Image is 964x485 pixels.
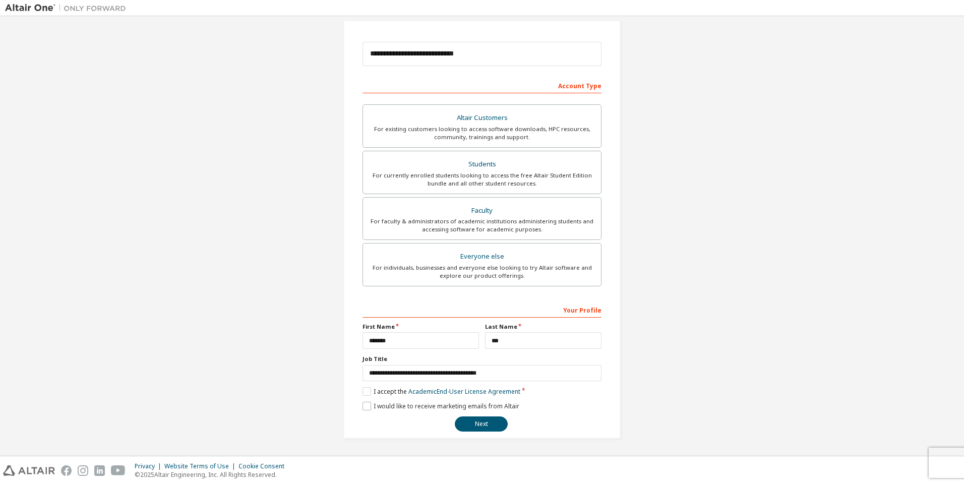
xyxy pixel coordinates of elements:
a: Academic End-User License Agreement [408,387,520,396]
div: Everyone else [369,250,595,264]
div: Cookie Consent [238,462,290,470]
div: Altair Customers [369,111,595,125]
div: Faculty [369,204,595,218]
div: For individuals, businesses and everyone else looking to try Altair software and explore our prod... [369,264,595,280]
p: © 2025 Altair Engineering, Inc. All Rights Reserved. [135,470,290,479]
div: Students [369,157,595,171]
img: altair_logo.svg [3,465,55,476]
div: Account Type [363,77,601,93]
div: For currently enrolled students looking to access the free Altair Student Edition bundle and all ... [369,171,595,188]
img: facebook.svg [61,465,72,476]
label: I would like to receive marketing emails from Altair [363,402,519,410]
img: youtube.svg [111,465,126,476]
img: instagram.svg [78,465,88,476]
div: Privacy [135,462,164,470]
div: For faculty & administrators of academic institutions administering students and accessing softwa... [369,217,595,233]
img: linkedin.svg [94,465,105,476]
div: Website Terms of Use [164,462,238,470]
img: Altair One [5,3,131,13]
label: First Name [363,323,479,331]
div: For existing customers looking to access software downloads, HPC resources, community, trainings ... [369,125,595,141]
div: Your Profile [363,301,601,318]
label: I accept the [363,387,520,396]
label: Last Name [485,323,601,331]
label: Job Title [363,355,601,363]
button: Next [455,416,508,432]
